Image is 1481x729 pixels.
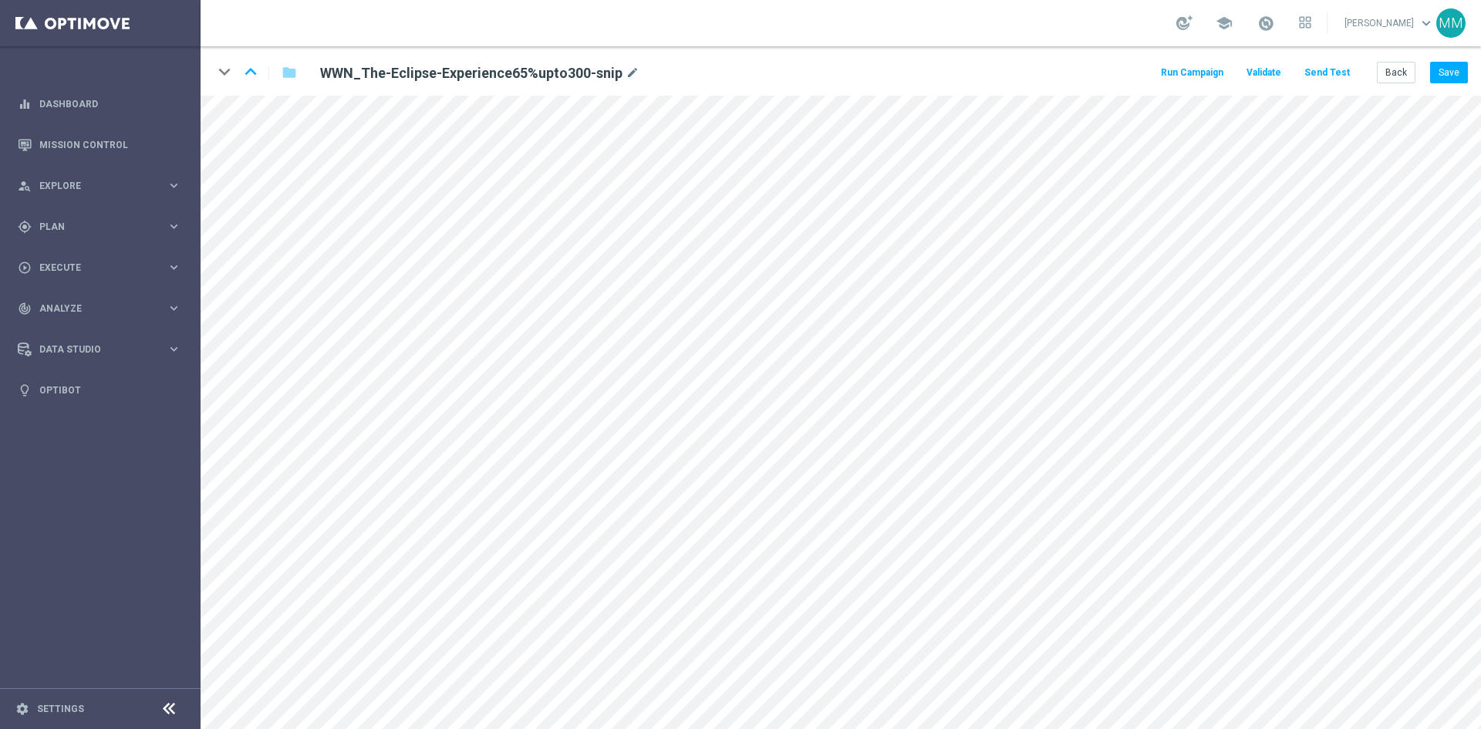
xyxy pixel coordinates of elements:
button: person_search Explore keyboard_arrow_right [17,180,182,192]
button: Send Test [1302,62,1352,83]
div: Mission Control [18,124,181,165]
i: mode_edit [626,64,639,83]
span: Explore [39,181,167,191]
button: Save [1430,62,1468,83]
a: Settings [37,704,84,714]
div: Explore [18,179,167,193]
button: gps_fixed Plan keyboard_arrow_right [17,221,182,233]
i: keyboard_arrow_right [167,219,181,234]
button: Validate [1244,62,1284,83]
div: Dashboard [18,83,181,124]
div: Plan [18,220,167,234]
button: folder [280,60,299,85]
button: Back [1377,62,1415,83]
button: Data Studio keyboard_arrow_right [17,343,182,356]
i: folder [282,63,297,82]
span: keyboard_arrow_down [1418,15,1435,32]
a: [PERSON_NAME]keyboard_arrow_down [1343,12,1436,35]
i: equalizer [18,97,32,111]
span: Execute [39,263,167,272]
i: person_search [18,179,32,193]
i: play_circle_outline [18,261,32,275]
button: Run Campaign [1159,62,1226,83]
i: track_changes [18,302,32,316]
a: Mission Control [39,124,181,165]
div: MM [1436,8,1466,38]
div: Data Studio [18,343,167,356]
div: Analyze [18,302,167,316]
span: Plan [39,222,167,231]
i: lightbulb [18,383,32,397]
i: keyboard_arrow_up [239,60,262,83]
button: equalizer Dashboard [17,98,182,110]
button: play_circle_outline Execute keyboard_arrow_right [17,262,182,274]
i: keyboard_arrow_right [167,342,181,356]
div: Optibot [18,370,181,410]
button: Mission Control [17,139,182,151]
span: Validate [1247,67,1281,78]
i: keyboard_arrow_right [167,301,181,316]
button: lightbulb Optibot [17,384,182,397]
span: Data Studio [39,345,167,354]
span: Analyze [39,304,167,313]
i: keyboard_arrow_right [167,260,181,275]
i: keyboard_arrow_right [167,178,181,193]
a: Optibot [39,370,181,410]
i: settings [15,702,29,716]
div: Execute [18,261,167,275]
button: track_changes Analyze keyboard_arrow_right [17,302,182,315]
h2: WWN_The-Eclipse-Experience65%upto300-snip [320,64,622,83]
i: gps_fixed [18,220,32,234]
a: Dashboard [39,83,181,124]
span: school [1216,15,1233,32]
